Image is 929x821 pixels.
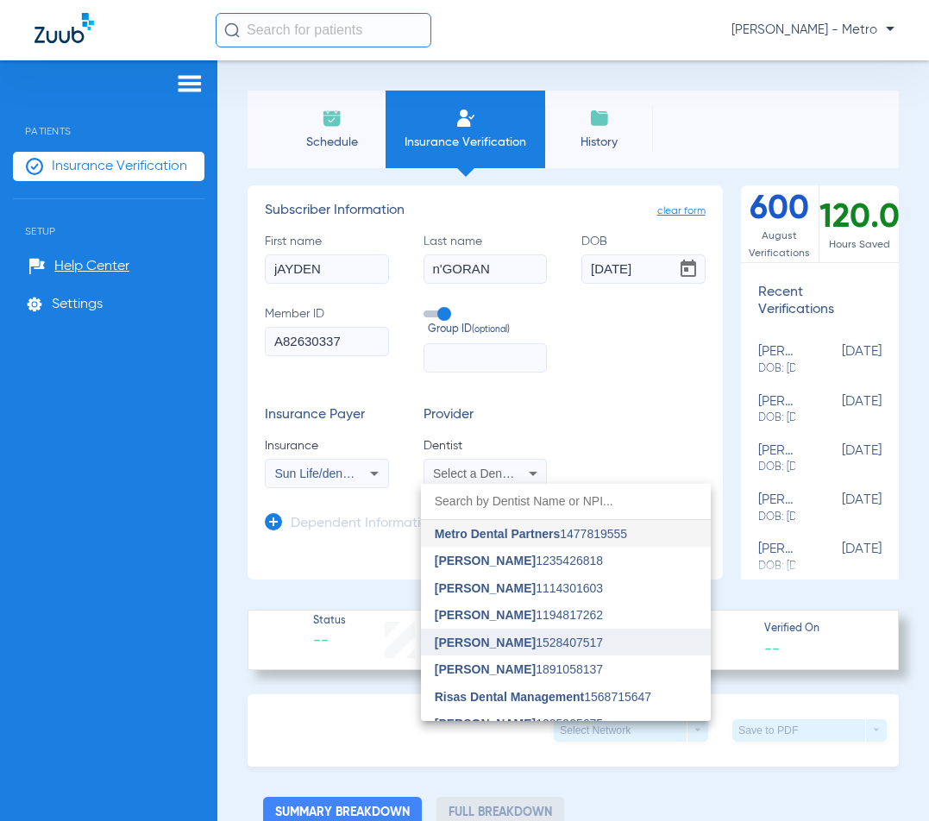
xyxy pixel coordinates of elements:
input: dropdown search [421,484,711,519]
span: [PERSON_NAME] [435,608,536,622]
span: [PERSON_NAME] [435,717,536,730]
span: 1295925675 [435,718,603,730]
span: 1891058137 [435,663,603,675]
span: 1114301603 [435,582,603,594]
span: 1528407517 [435,636,603,649]
span: 1235426818 [435,555,603,567]
span: [PERSON_NAME] [435,636,536,649]
span: 1568715647 [435,691,651,703]
span: [PERSON_NAME] [435,662,536,676]
span: [PERSON_NAME] [435,581,536,595]
span: Risas Dental Management [435,690,585,704]
span: 1194817262 [435,609,603,621]
span: [PERSON_NAME] [435,554,536,567]
span: 1477819555 [435,528,627,540]
iframe: Chat Widget [843,738,929,821]
span: Metro Dental Partners [435,527,560,541]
